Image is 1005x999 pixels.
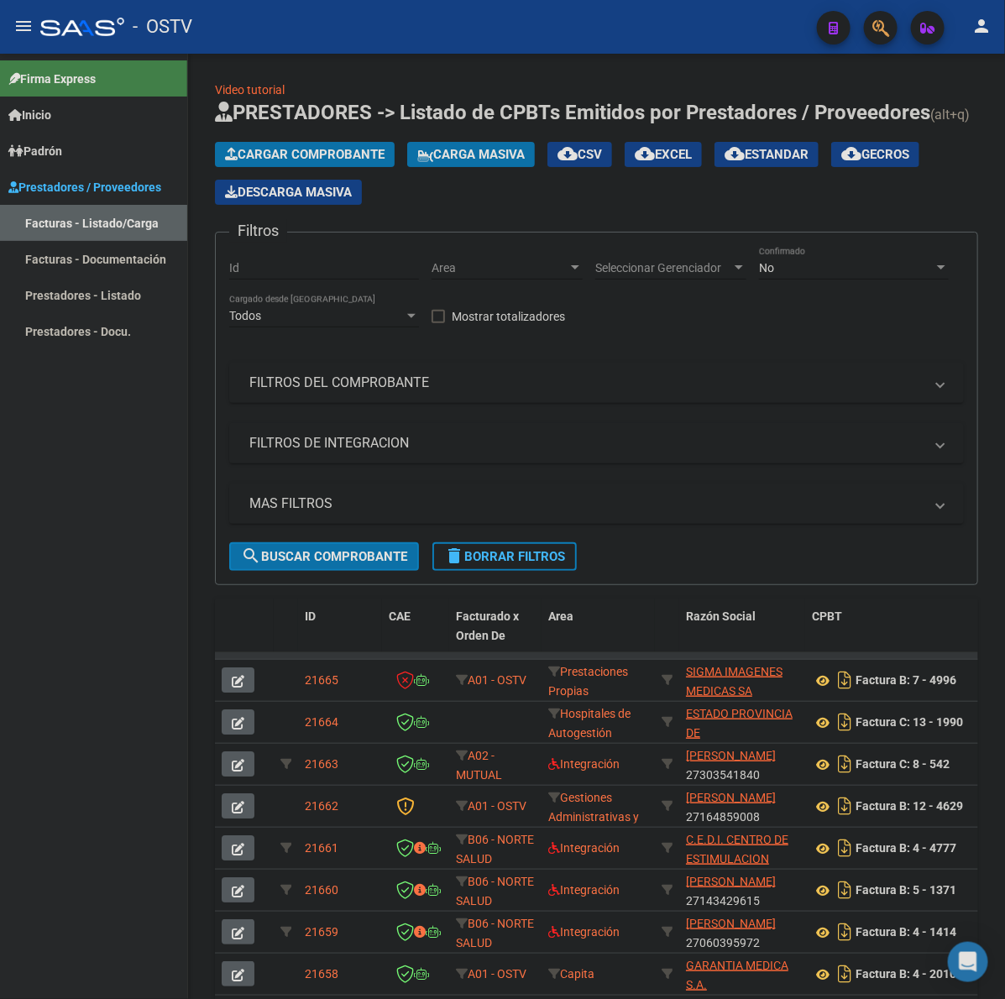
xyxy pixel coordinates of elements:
span: Integración [548,883,620,897]
button: Estandar [714,142,819,167]
span: CSV [557,147,602,162]
strong: Factura B: 12 - 4629 [856,800,963,813]
mat-icon: cloud_download [841,144,861,164]
span: Razón Social [686,609,756,623]
span: [PERSON_NAME] [686,791,776,804]
mat-icon: cloud_download [635,144,655,164]
i: Descargar documento [834,960,856,987]
span: Seleccionar Gerenciador [595,261,731,275]
app-download-masive: Descarga masiva de comprobantes (adjuntos) [215,180,362,205]
div: 30707663444 [686,662,798,698]
span: Facturado x Orden De [456,609,519,642]
span: Cargar Comprobante [225,147,385,162]
i: Descargar documento [834,834,856,861]
strong: Factura B: 4 - 2010 [856,968,956,981]
span: SIGMA IMAGENES MEDICAS SA [686,665,783,698]
span: Integración [548,841,620,855]
span: Borrar Filtros [444,549,565,564]
mat-icon: cloud_download [725,144,745,164]
i: Descargar documento [834,918,856,945]
span: 21658 [305,967,338,981]
span: A01 - OSTV [468,967,526,981]
span: B06 - NORTE SALUD [456,875,534,907]
button: Descarga Masiva [215,180,362,205]
span: ID [305,609,316,623]
span: EXCEL [635,147,692,162]
span: (alt+q) [930,107,970,123]
div: Open Intercom Messenger [948,942,988,982]
span: A01 - OSTV [468,799,526,813]
mat-panel-title: FILTROS DE INTEGRACION [249,434,924,452]
strong: Factura C: 8 - 542 [856,758,950,771]
span: A01 - OSTV [468,673,526,687]
mat-icon: cloud_download [557,144,578,164]
span: Firma Express [8,70,96,88]
i: Descargar documento [834,876,856,903]
strong: Factura B: 7 - 4996 [856,674,956,688]
span: C.E.D.I. CENTRO DE ESTIMULACION DESARROLLO E INTEGRACION S.R.L. [686,833,796,903]
span: Mostrar totalizadores [452,306,565,327]
span: No [759,261,774,275]
mat-panel-title: FILTROS DEL COMPROBANTE [249,374,924,392]
span: 21662 [305,799,338,813]
strong: Factura B: 4 - 1414 [856,926,956,939]
datatable-header-cell: CPBT [805,599,981,672]
mat-expansion-panel-header: FILTROS DEL COMPROBANTE [229,363,964,403]
span: Integración [548,925,620,939]
div: 27164859008 [686,788,798,824]
span: 21660 [305,883,338,897]
button: CSV [547,142,612,167]
span: 21661 [305,841,338,855]
span: Descarga Masiva [225,185,352,200]
button: Carga Masiva [407,142,535,167]
span: 21663 [305,757,338,771]
span: Prestaciones Propias [548,665,628,698]
span: CPBT [812,609,842,623]
datatable-header-cell: Razón Social [679,599,805,672]
strong: Factura B: 4 - 4777 [856,842,956,855]
div: 27060395972 [686,914,798,949]
mat-icon: person [971,16,992,36]
i: Descargar documento [834,667,856,693]
span: Buscar Comprobante [241,549,407,564]
span: GARANTIA MEDICA S.A. [686,959,788,991]
button: EXCEL [625,142,702,167]
mat-icon: menu [13,16,34,36]
span: B06 - NORTE SALUD [456,833,534,866]
strong: Factura C: 13 - 1990 [856,716,963,730]
button: Gecros [831,142,919,167]
div: 30708074949 [686,956,798,991]
span: - OSTV [133,8,192,45]
datatable-header-cell: ID [298,599,382,672]
span: 21664 [305,715,338,729]
span: Inicio [8,106,51,124]
div: 30673377544 [686,704,798,740]
i: Descargar documento [834,709,856,735]
div: 30711402884 [686,830,798,866]
mat-icon: delete [444,546,464,566]
strong: Factura B: 5 - 1371 [856,884,956,897]
button: Buscar Comprobante [229,542,419,571]
button: Borrar Filtros [432,542,577,571]
span: Carga Masiva [417,147,525,162]
span: [PERSON_NAME] [686,875,776,888]
span: ESTADO PROVINCIA DE [GEOGRAPHIC_DATA][PERSON_NAME] [686,707,799,777]
span: Gestiones Administrativas y Otros [548,791,639,843]
span: Todos [229,309,261,322]
datatable-header-cell: CAE [382,599,449,672]
div: 27303541840 [686,746,798,782]
span: B06 - NORTE SALUD [456,917,534,949]
span: Estandar [725,147,809,162]
h3: Filtros [229,219,287,243]
span: Prestadores / Proveedores [8,178,161,196]
span: Capita [548,967,594,981]
i: Descargar documento [834,792,856,819]
span: Gecros [841,147,909,162]
span: Area [432,261,568,275]
mat-expansion-panel-header: FILTROS DE INTEGRACION [229,423,964,463]
i: Descargar documento [834,751,856,777]
datatable-header-cell: Facturado x Orden De [449,599,542,672]
span: CAE [389,609,411,623]
mat-panel-title: MAS FILTROS [249,494,924,513]
span: [PERSON_NAME] [686,917,776,930]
